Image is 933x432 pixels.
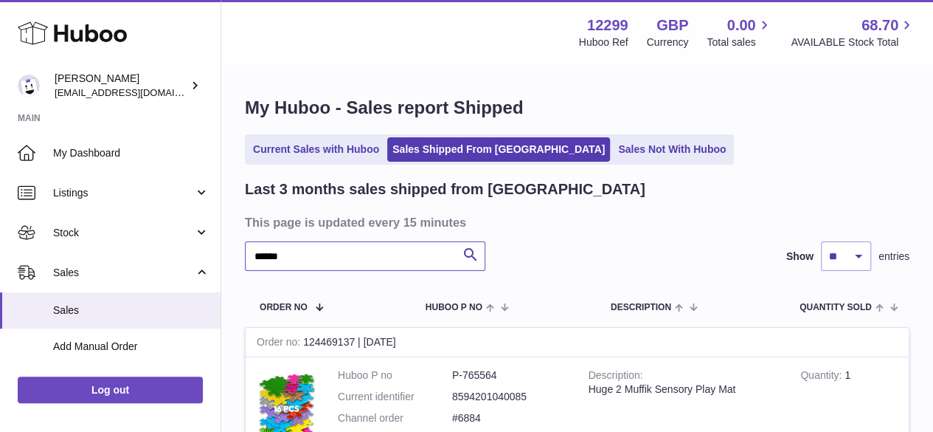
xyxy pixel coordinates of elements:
[587,16,628,35] strong: 12299
[257,336,303,352] strong: Order no
[727,16,756,35] span: 0.00
[707,16,772,49] a: 0.00 Total sales
[338,368,452,383] dt: Huboo P no
[18,75,40,97] img: internalAdmin-12299@internal.huboo.com
[53,266,194,280] span: Sales
[245,179,645,199] h2: Last 3 months sales shipped from [GEOGRAPHIC_DATA]
[791,16,915,49] a: 68.70 AVAILABLE Stock Total
[245,96,909,120] h1: My Huboo - Sales report Shipped
[53,226,194,240] span: Stock
[452,368,566,383] dd: P-765564
[260,303,308,312] span: Order No
[589,369,643,385] strong: Description
[452,411,566,425] dd: #6884
[611,303,671,312] span: Description
[647,35,689,49] div: Currency
[53,146,209,160] span: My Dashboard
[245,214,906,230] h3: This page is updated every 15 minutes
[791,35,915,49] span: AVAILABLE Stock Total
[387,137,610,162] a: Sales Shipped From [GEOGRAPHIC_DATA]
[55,72,187,100] div: [PERSON_NAME]
[55,86,217,98] span: [EMAIL_ADDRESS][DOMAIN_NAME]
[613,137,731,162] a: Sales Not With Huboo
[786,250,814,264] label: Show
[53,186,194,200] span: Listings
[338,411,452,425] dt: Channel order
[452,390,566,404] dd: 8594201040085
[18,377,203,403] a: Log out
[878,250,909,264] span: entries
[800,369,844,385] strong: Quantity
[338,390,452,404] dt: Current identifier
[53,304,209,318] span: Sales
[656,16,688,35] strong: GBP
[707,35,772,49] span: Total sales
[246,328,909,357] div: 124469137 | [DATE]
[53,340,209,354] span: Add Manual Order
[800,303,872,312] span: Quantity Sold
[426,303,482,312] span: Huboo P no
[248,137,384,162] a: Current Sales with Huboo
[579,35,628,49] div: Huboo Ref
[861,16,898,35] span: 68.70
[589,383,779,397] div: Huge 2 Muffik Sensory Play Mat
